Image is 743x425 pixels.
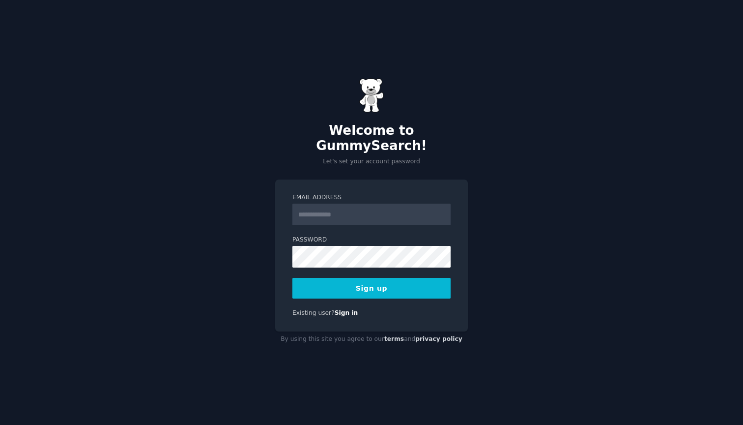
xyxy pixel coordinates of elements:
img: Gummy Bear [359,78,384,113]
h2: Welcome to GummySearch! [275,123,468,154]
button: Sign up [292,278,451,299]
span: Existing user? [292,309,335,316]
p: Let's set your account password [275,157,468,166]
label: Password [292,236,451,244]
a: terms [384,335,404,342]
a: privacy policy [415,335,462,342]
label: Email Address [292,193,451,202]
a: Sign in [335,309,358,316]
div: By using this site you agree to our and [275,332,468,347]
